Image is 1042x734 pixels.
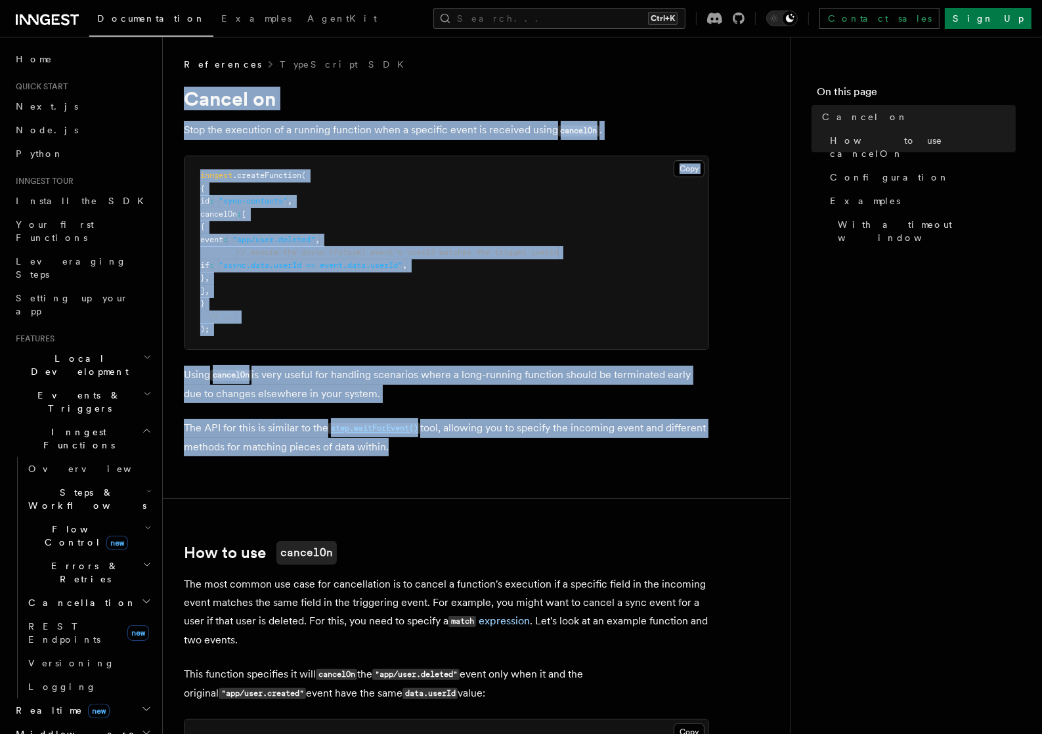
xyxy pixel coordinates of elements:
[237,248,559,257] span: // ensure the async (future) event's userId matches the trigger userId
[11,189,154,213] a: Install the SDK
[16,101,78,112] span: Next.js
[219,261,402,270] span: "async.data.userId == event.data.userId"
[23,615,154,651] a: REST Endpointsnew
[200,235,223,244] span: event
[316,669,357,680] code: cancelOn
[219,688,306,699] code: "app/user.created"
[97,13,206,24] span: Documentation
[184,575,709,649] p: The most common use case for cancellation is to cancel a function's execution if a specific field...
[106,536,128,550] span: new
[11,95,154,118] a: Next.js
[402,688,458,699] code: data.userId
[11,347,154,383] button: Local Development
[23,596,137,609] span: Cancellation
[223,235,228,244] span: :
[766,11,798,26] button: Toggle dark mode
[23,486,146,512] span: Steps & Workflows
[328,421,420,434] a: step.waitForEvent()
[558,125,599,137] code: cancelOn
[276,541,337,565] code: cancelOn
[817,105,1016,129] a: Cancel on
[23,591,154,615] button: Cancellation
[200,171,232,180] span: inngest
[23,523,144,549] span: Flow Control
[648,12,678,25] kbd: Ctrl+K
[11,389,143,415] span: Events & Triggers
[11,420,154,457] button: Inngest Functions
[210,370,251,381] code: cancelOn
[315,235,320,244] span: ,
[288,196,292,205] span: ,
[232,235,315,244] span: "app/user.deleted"
[89,4,213,37] a: Documentation
[830,171,949,184] span: Configuration
[830,194,900,207] span: Examples
[301,171,306,180] span: (
[184,665,709,703] p: This function specifies it will the event only when it and the original event have the same value:
[838,218,1016,244] span: With a timeout window
[16,196,152,206] span: Install the SDK
[200,184,205,193] span: {
[299,4,385,35] a: AgentKit
[184,419,709,456] p: The API for this is similar to the tool, allowing you to specify the incoming event and different...
[825,189,1016,213] a: Examples
[16,53,53,66] span: Home
[825,165,1016,189] a: Configuration
[184,121,709,140] p: Stop the execution of a running function when a specific event is received using .
[825,129,1016,165] a: How to use cancelOn
[433,8,685,29] button: Search...Ctrl+K
[219,196,288,205] span: "sync-contacts"
[372,669,460,680] code: "app/user.deleted"
[23,651,154,675] a: Versioning
[328,423,420,434] code: step.waitForEvent()
[16,219,94,243] span: Your first Functions
[822,110,908,123] span: Cancel on
[213,4,299,35] a: Examples
[184,541,337,565] a: How to usecancelOn
[11,118,154,142] a: Node.js
[209,312,237,321] span: // ...
[11,699,154,722] button: Realtimenew
[184,366,709,403] p: Using is very useful for handling scenarios where a long-running function should be terminated ea...
[200,196,209,205] span: id
[307,13,377,24] span: AgentKit
[28,681,97,692] span: Logging
[209,196,214,205] span: :
[11,352,143,378] span: Local Development
[200,299,205,308] span: }
[945,8,1031,29] a: Sign Up
[11,142,154,165] a: Python
[16,125,78,135] span: Node.js
[479,615,530,627] a: expression
[16,256,127,280] span: Leveraging Steps
[11,47,154,71] a: Home
[833,213,1016,249] a: With a timeout window
[200,209,237,219] span: cancelOn
[205,286,209,295] span: ,
[11,383,154,420] button: Events & Triggers
[200,261,209,270] span: if
[200,286,205,295] span: ]
[11,249,154,286] a: Leveraging Steps
[11,425,142,452] span: Inngest Functions
[11,81,68,92] span: Quick start
[209,261,214,270] span: :
[88,704,110,718] span: new
[242,209,246,219] span: [
[674,160,705,177] button: Copy
[28,621,100,645] span: REST Endpoints
[23,481,154,517] button: Steps & Workflows
[16,148,64,159] span: Python
[11,286,154,323] a: Setting up your app
[237,209,242,219] span: :
[184,87,709,110] h1: Cancel on
[448,616,476,627] code: match
[11,704,110,717] span: Realtime
[200,222,205,231] span: {
[127,625,149,641] span: new
[205,273,209,282] span: ,
[23,457,154,481] a: Overview
[280,58,412,71] a: TypeScript SDK
[28,464,163,474] span: Overview
[819,8,940,29] a: Contact sales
